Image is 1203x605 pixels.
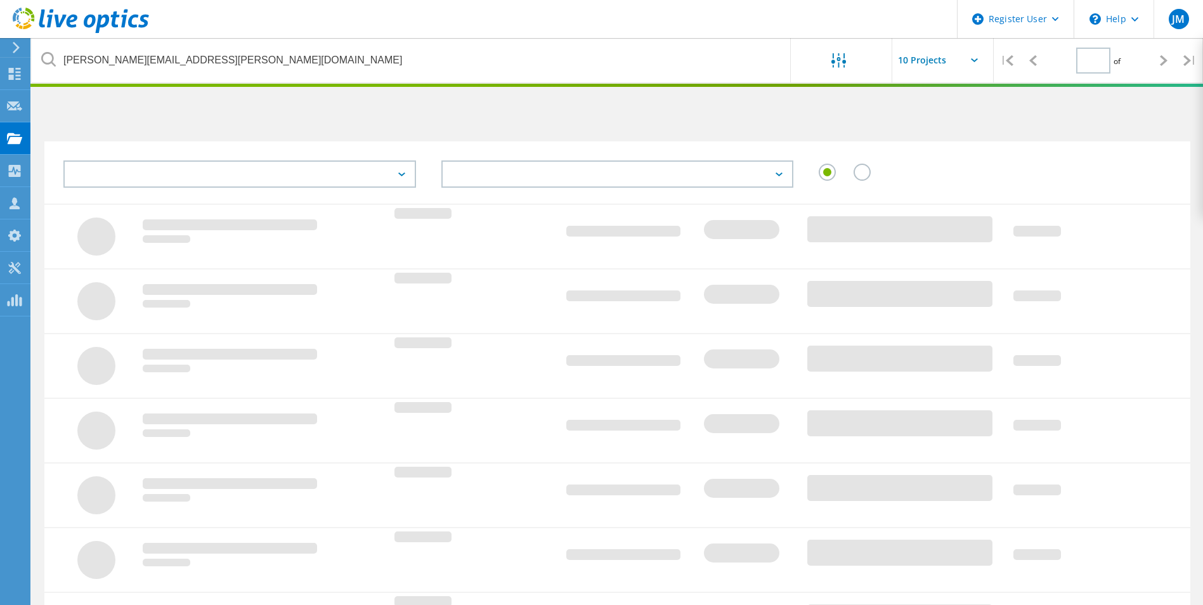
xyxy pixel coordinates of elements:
a: Live Optics Dashboard [13,27,149,36]
div: | [994,38,1020,83]
div: | [1177,38,1203,83]
input: undefined [32,38,791,82]
svg: \n [1089,13,1101,25]
span: of [1114,56,1121,67]
span: JM [1172,14,1185,24]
